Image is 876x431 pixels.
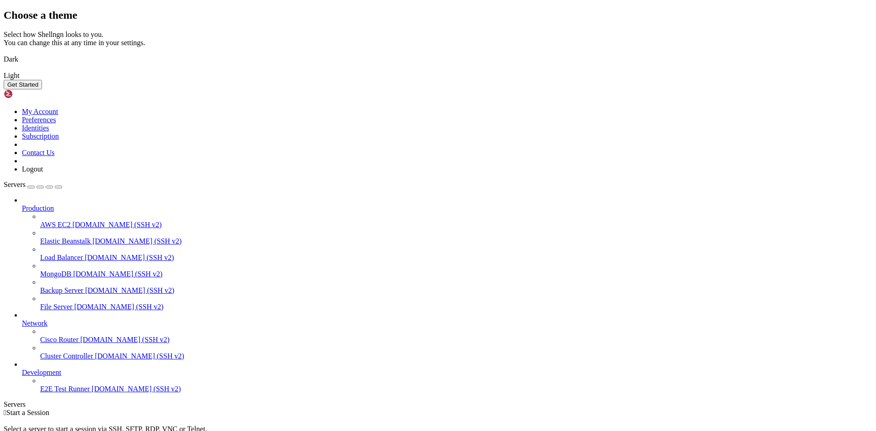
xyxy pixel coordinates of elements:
[40,327,872,344] li: Cisco Router [DOMAIN_NAME] (SSH v2)
[40,213,872,229] li: AWS EC2 [DOMAIN_NAME] (SSH v2)
[22,311,872,360] li: Network
[40,270,872,278] a: MongoDB [DOMAIN_NAME] (SSH v2)
[4,409,6,416] span: 
[85,254,174,261] span: [DOMAIN_NAME] (SSH v2)
[4,89,56,99] img: Shellngn
[40,262,872,278] li: MongoDB [DOMAIN_NAME] (SSH v2)
[40,221,71,228] span: AWS EC2
[6,409,49,416] span: Start a Session
[92,385,181,393] span: [DOMAIN_NAME] (SSH v2)
[22,165,43,173] a: Logout
[73,221,162,228] span: [DOMAIN_NAME] (SSH v2)
[22,360,872,393] li: Development
[40,303,872,311] a: File Server [DOMAIN_NAME] (SSH v2)
[40,385,872,393] a: E2E Test Runner [DOMAIN_NAME] (SSH v2)
[4,181,62,188] a: Servers
[40,286,83,294] span: Backup Server
[93,237,182,245] span: [DOMAIN_NAME] (SSH v2)
[40,295,872,311] li: File Server [DOMAIN_NAME] (SSH v2)
[80,336,170,343] span: [DOMAIN_NAME] (SSH v2)
[22,124,49,132] a: Identities
[22,204,54,212] span: Production
[22,204,872,213] a: Production
[22,196,872,311] li: Production
[40,377,872,393] li: E2E Test Runner [DOMAIN_NAME] (SSH v2)
[40,221,872,229] a: AWS EC2 [DOMAIN_NAME] (SSH v2)
[22,369,872,377] a: Development
[4,31,872,47] div: Select how Shellngn looks to you. You can change this at any time in your settings.
[40,254,83,261] span: Load Balancer
[40,254,872,262] a: Load Balancer [DOMAIN_NAME] (SSH v2)
[4,80,42,89] button: Get Started
[40,336,872,344] a: Cisco Router [DOMAIN_NAME] (SSH v2)
[22,149,55,156] a: Contact Us
[40,278,872,295] li: Backup Server [DOMAIN_NAME] (SSH v2)
[22,319,47,327] span: Network
[85,286,175,294] span: [DOMAIN_NAME] (SSH v2)
[40,336,78,343] span: Cisco Router
[74,303,164,311] span: [DOMAIN_NAME] (SSH v2)
[40,303,73,311] span: File Server
[40,344,872,360] li: Cluster Controller [DOMAIN_NAME] (SSH v2)
[22,132,59,140] a: Subscription
[4,400,872,409] div: Servers
[95,352,184,360] span: [DOMAIN_NAME] (SSH v2)
[40,286,872,295] a: Backup Server [DOMAIN_NAME] (SSH v2)
[73,270,162,278] span: [DOMAIN_NAME] (SSH v2)
[22,108,58,115] a: My Account
[22,319,872,327] a: Network
[40,352,872,360] a: Cluster Controller [DOMAIN_NAME] (SSH v2)
[40,352,93,360] span: Cluster Controller
[40,270,71,278] span: MongoDB
[40,237,872,245] a: Elastic Beanstalk [DOMAIN_NAME] (SSH v2)
[4,9,872,21] h2: Choose a theme
[40,245,872,262] li: Load Balancer [DOMAIN_NAME] (SSH v2)
[4,181,26,188] span: Servers
[40,229,872,245] li: Elastic Beanstalk [DOMAIN_NAME] (SSH v2)
[40,385,90,393] span: E2E Test Runner
[4,72,872,80] div: Light
[22,369,61,376] span: Development
[40,237,91,245] span: Elastic Beanstalk
[22,116,56,124] a: Preferences
[4,55,872,63] div: Dark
